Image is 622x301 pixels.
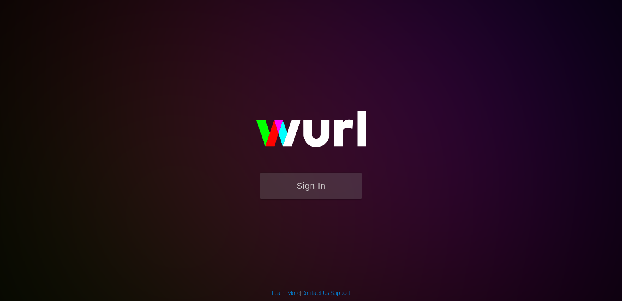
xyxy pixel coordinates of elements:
[301,290,329,296] a: Contact Us
[272,290,300,296] a: Learn More
[260,173,362,199] button: Sign In
[230,94,392,173] img: wurl-logo-on-black-223613ac3d8ba8fe6dc639794a292ebdb59501304c7dfd60c99c58986ef67473.svg
[272,289,351,297] div: | |
[330,290,351,296] a: Support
